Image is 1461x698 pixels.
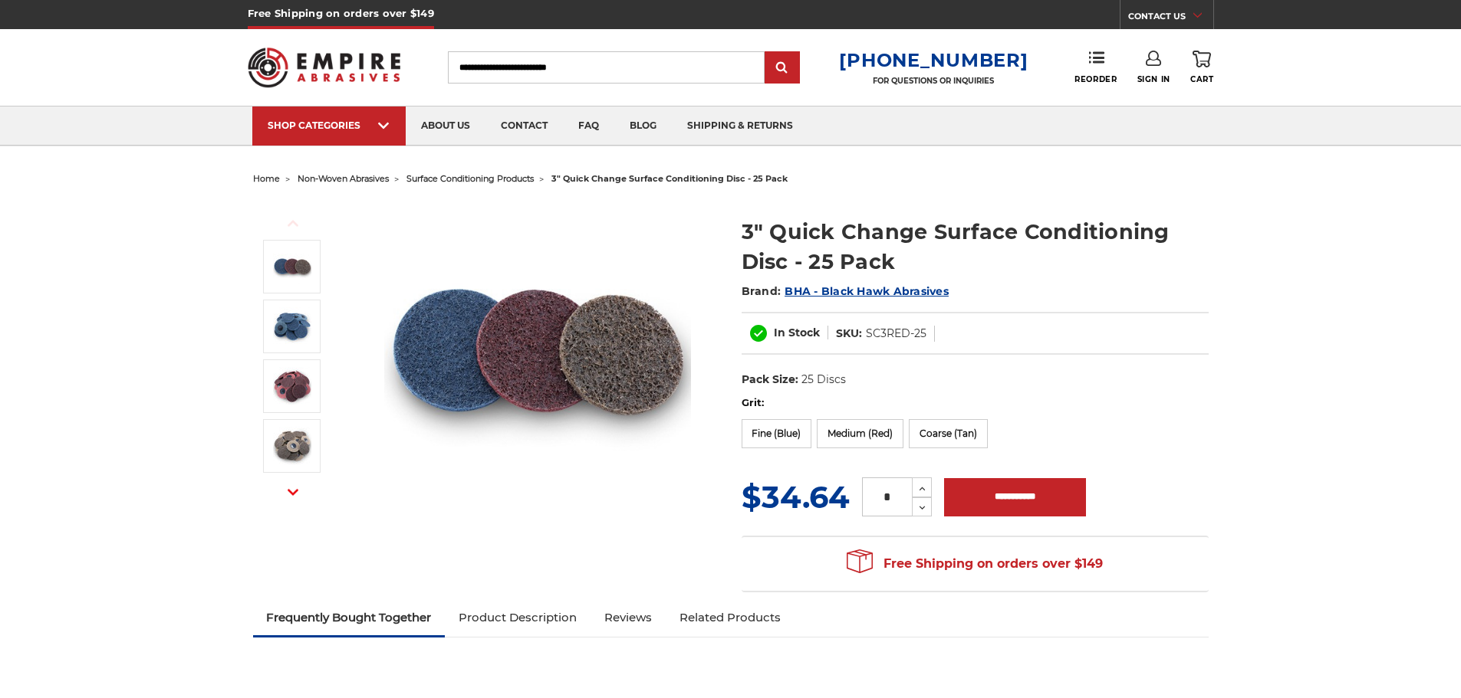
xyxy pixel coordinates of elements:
[866,326,926,342] dd: SC3RED-25
[485,107,563,146] a: contact
[742,395,1209,411] label: Grit:
[445,601,591,634] a: Product Description
[551,173,788,184] span: 3" quick change surface conditioning disc - 25 pack
[774,326,820,339] span: In Stock
[666,601,795,634] a: Related Products
[801,372,846,388] dd: 25 Discs
[253,173,280,184] a: home
[839,76,1028,86] p: FOR QUESTIONS OR INQUIRIES
[785,284,949,298] a: BHA - Black Hawk Abrasives
[406,107,485,146] a: about us
[1128,8,1213,29] a: CONTACT US
[742,478,850,516] span: $34.64
[384,201,691,507] img: 3-inch surface conditioning quick change disc by Black Hawk Abrasives
[839,49,1028,71] a: [PHONE_NUMBER]
[847,549,1103,579] span: Free Shipping on orders over $149
[767,53,798,84] input: Submit
[742,284,782,298] span: Brand:
[1137,74,1170,84] span: Sign In
[273,367,311,405] img: 3-inch medium red surface conditioning quick change disc for versatile metalwork, 25 pack
[253,601,446,634] a: Frequently Bought Together
[591,601,666,634] a: Reviews
[298,173,389,184] a: non-woven abrasives
[273,427,311,465] img: 3-inch coarse tan surface conditioning quick change disc for light finishing tasks, 25 pack
[836,326,862,342] dt: SKU:
[248,38,401,97] img: Empire Abrasives
[1074,51,1117,84] a: Reorder
[275,207,311,240] button: Previous
[275,476,311,509] button: Next
[672,107,808,146] a: shipping & returns
[563,107,614,146] a: faq
[1190,74,1213,84] span: Cart
[1190,51,1213,84] a: Cart
[742,217,1209,277] h1: 3" Quick Change Surface Conditioning Disc - 25 Pack
[273,307,311,346] img: 3-inch fine blue surface conditioning quick change disc for metal finishing, 25 pack
[406,173,534,184] a: surface conditioning products
[1074,74,1117,84] span: Reorder
[742,372,798,388] dt: Pack Size:
[614,107,672,146] a: blog
[268,120,390,131] div: SHOP CATEGORIES
[273,247,311,286] img: 3-inch surface conditioning quick change disc by Black Hawk Abrasives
